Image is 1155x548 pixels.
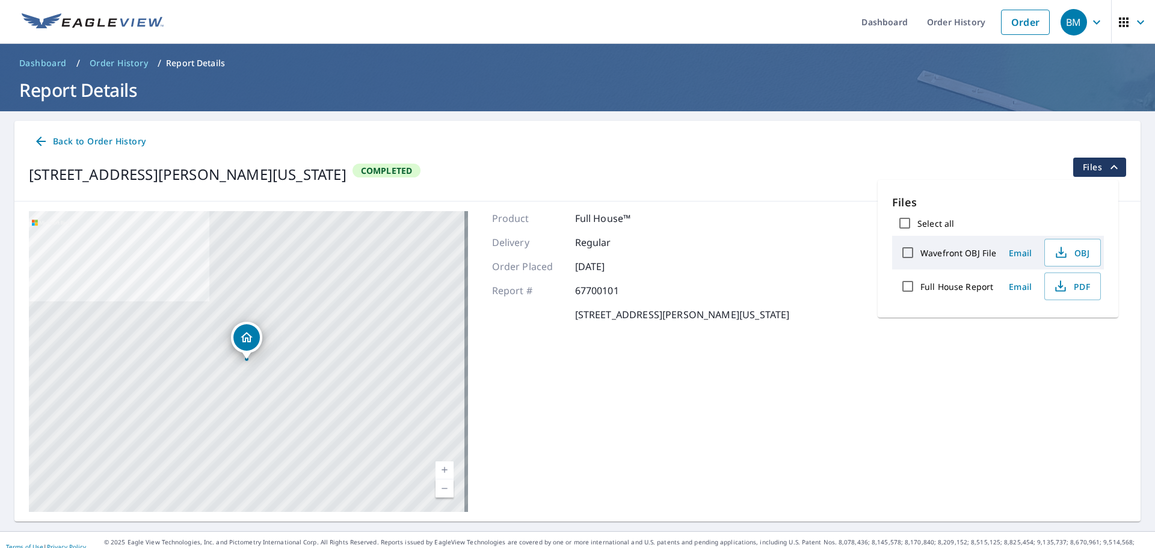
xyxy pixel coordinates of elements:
div: BM [1061,9,1087,35]
li: / [158,56,161,70]
span: Completed [354,165,420,176]
li: / [76,56,80,70]
button: filesDropdownBtn-67700101 [1073,158,1126,177]
span: Dashboard [19,57,67,69]
label: Full House Report [920,281,993,292]
p: [DATE] [575,259,647,274]
p: Files [892,194,1104,211]
a: Dashboard [14,54,72,73]
span: PDF [1052,279,1091,294]
button: Email [1001,244,1039,262]
h1: Report Details [14,78,1141,102]
span: OBJ [1052,245,1091,260]
p: Regular [575,235,647,250]
a: Current Level 17, Zoom In [436,461,454,479]
button: OBJ [1044,239,1101,266]
span: Email [1006,281,1035,292]
nav: breadcrumb [14,54,1141,73]
label: Select all [917,218,954,229]
button: Email [1001,277,1039,296]
p: Report # [492,283,564,298]
p: Order Placed [492,259,564,274]
p: 67700101 [575,283,647,298]
span: Order History [90,57,148,69]
p: Delivery [492,235,564,250]
span: Files [1083,160,1121,174]
a: Order [1001,10,1050,35]
a: Back to Order History [29,131,150,153]
span: Back to Order History [34,134,146,149]
p: Product [492,211,564,226]
label: Wavefront OBJ File [920,247,996,259]
button: PDF [1044,272,1101,300]
div: [STREET_ADDRESS][PERSON_NAME][US_STATE] [29,164,346,185]
p: Full House™ [575,211,647,226]
div: Dropped pin, building 1, Residential property, 9817 Ritter Rd Oklahoma City, OK 73162 [231,322,262,359]
a: Current Level 17, Zoom Out [436,479,454,497]
p: [STREET_ADDRESS][PERSON_NAME][US_STATE] [575,307,790,322]
img: EV Logo [22,13,164,31]
p: Report Details [166,57,225,69]
span: Email [1006,247,1035,259]
a: Order History [85,54,153,73]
